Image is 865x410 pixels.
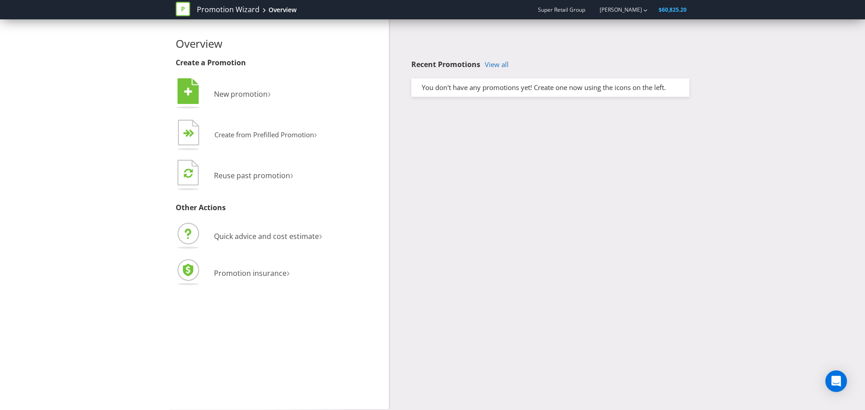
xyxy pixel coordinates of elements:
[411,59,480,69] span: Recent Promotions
[485,61,509,68] a: View all
[659,6,687,14] span: $60,825.20
[214,171,290,180] span: Reuse past promotion
[290,167,293,182] span: ›
[184,168,193,178] tspan: 
[319,228,322,243] span: ›
[176,117,318,153] button: Create from Prefilled Promotion›
[176,204,382,212] h3: Other Actions
[538,6,585,14] span: Super Retail Group
[176,268,290,278] a: Promotion insurance›
[214,231,319,241] span: Quick advice and cost estimate
[184,87,192,97] tspan: 
[269,5,296,14] div: Overview
[214,89,268,99] span: New promotion
[591,6,642,14] a: [PERSON_NAME]
[287,265,290,279] span: ›
[176,231,322,241] a: Quick advice and cost estimate›
[214,268,287,278] span: Promotion insurance
[176,59,382,67] h3: Create a Promotion
[314,127,317,141] span: ›
[176,38,382,50] h2: Overview
[189,129,195,138] tspan: 
[268,86,271,100] span: ›
[197,5,259,15] a: Promotion Wizard
[214,130,314,139] span: Create from Prefilled Promotion
[825,370,847,392] div: Open Intercom Messenger
[415,83,686,92] div: You don't have any promotions yet! Create one now using the icons on the left.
